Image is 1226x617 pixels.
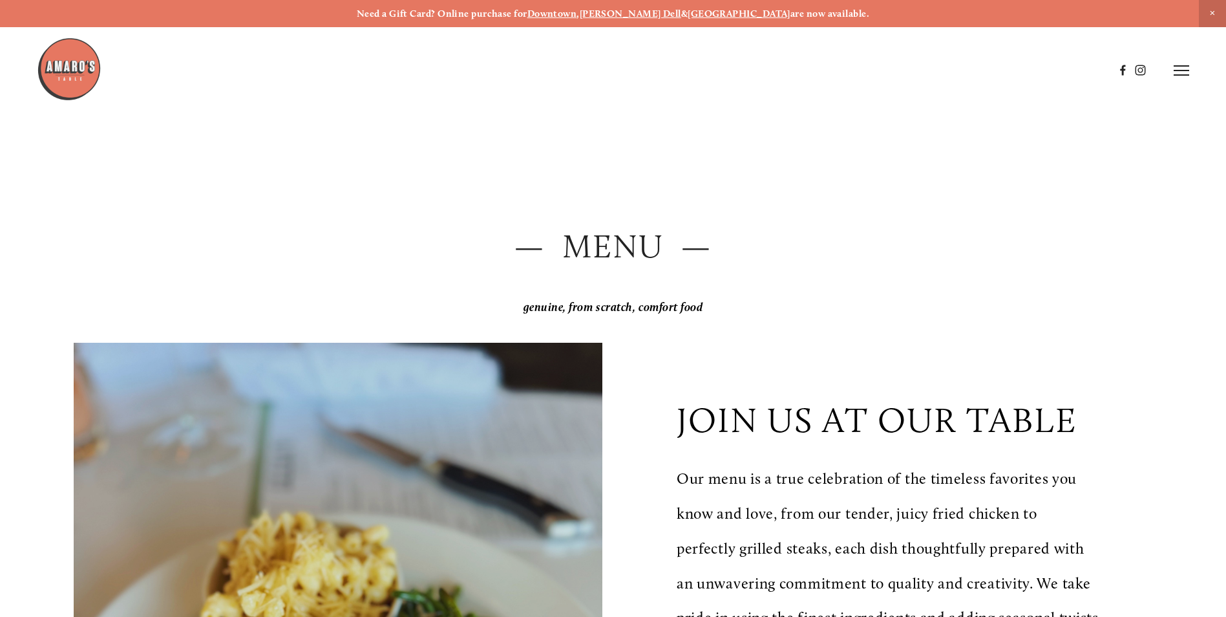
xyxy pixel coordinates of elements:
strong: & [681,8,688,19]
strong: Need a Gift Card? Online purchase for [357,8,527,19]
em: genuine, from scratch, comfort food [523,300,703,314]
a: Downtown [527,8,577,19]
h2: — Menu — [74,224,1152,270]
p: join us at our table [677,399,1077,441]
strong: are now available. [790,8,869,19]
a: [PERSON_NAME] Dell [580,8,681,19]
strong: , [576,8,579,19]
img: Amaro's Table [37,37,101,102]
a: [GEOGRAPHIC_DATA] [688,8,790,19]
